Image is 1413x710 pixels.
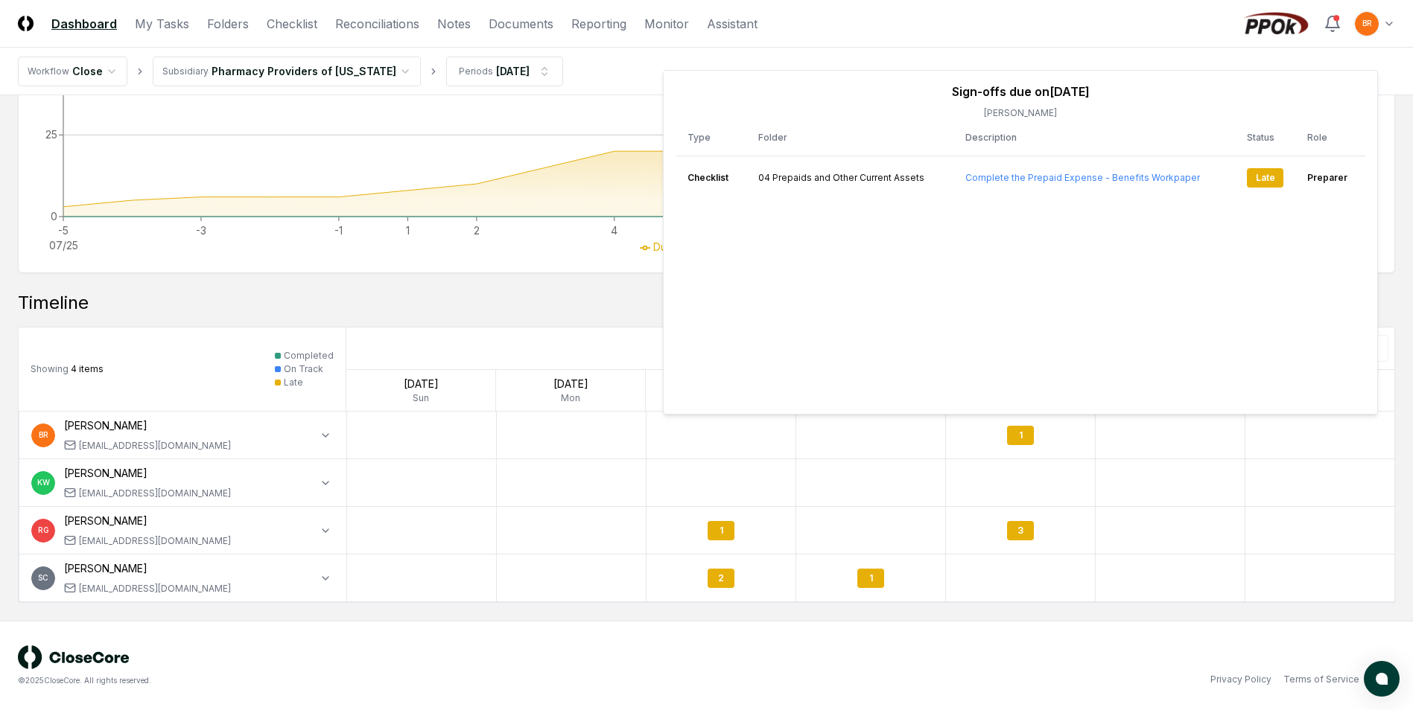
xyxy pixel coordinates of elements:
[58,224,69,237] tspan: -5
[38,572,48,583] span: SC
[39,429,48,441] span: BR
[45,128,57,141] tspan: 25
[1210,673,1271,686] a: Privacy Policy
[346,391,495,405] div: Sun
[31,362,104,376] div: 4 items
[64,465,231,481] div: [PERSON_NAME]
[207,15,249,33] a: Folders
[489,15,553,33] a: Documents
[284,362,323,376] div: On Track
[571,15,626,33] a: Reporting
[284,349,334,362] div: Completed
[406,224,410,237] tspan: 1
[334,224,343,237] tspan: -1
[28,65,69,78] div: Workflow
[196,224,206,237] tspan: -3
[1283,673,1359,686] a: Terms of Service
[267,15,317,33] a: Checklist
[79,487,231,500] div: [EMAIL_ADDRESS][DOMAIN_NAME]
[1362,18,1372,29] span: BR
[51,210,57,223] tspan: 0
[162,65,209,78] div: Subsidiary
[611,224,617,237] tspan: 4
[64,418,231,433] div: [PERSON_NAME]
[1364,661,1400,697] button: atlas-launcher
[79,534,231,548] div: [EMAIL_ADDRESS][DOMAIN_NAME]
[708,521,734,540] div: 1
[708,569,734,588] div: 2
[707,15,758,33] a: Assistant
[1353,10,1380,37] button: BR
[135,15,189,33] a: My Tasks
[496,391,645,405] div: Mon
[31,363,69,374] span: Showing
[79,582,231,595] div: [EMAIL_ADDRESS][DOMAIN_NAME]
[64,560,231,576] div: [PERSON_NAME]
[446,57,563,86] button: Periods[DATE]
[64,513,231,528] div: [PERSON_NAME]
[284,376,303,389] div: Late
[437,15,471,33] a: Notes
[1007,426,1034,445] div: 1
[1240,12,1312,36] img: PPOk logo
[459,65,493,78] div: Periods
[474,224,480,237] tspan: 2
[496,376,645,391] div: [DATE]
[1007,521,1034,540] div: 3
[335,15,419,33] a: Reconciliations
[18,645,130,669] img: logo
[18,675,707,686] div: © 2025 CloseCore. All rights reserved.
[51,15,117,33] a: Dashboard
[346,376,495,391] div: [DATE]
[646,376,795,391] div: [DATE]
[496,63,530,79] div: [DATE]
[79,439,231,452] div: [EMAIL_ADDRESS][DOMAIN_NAME]
[37,477,50,488] span: KW
[857,569,884,588] div: 1
[653,240,679,253] span: Dues
[644,15,689,33] a: Monitor
[18,16,34,31] img: Logo
[38,525,49,536] span: RG
[18,291,1395,315] div: Timeline
[18,57,563,86] nav: breadcrumb
[646,391,795,405] div: Tue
